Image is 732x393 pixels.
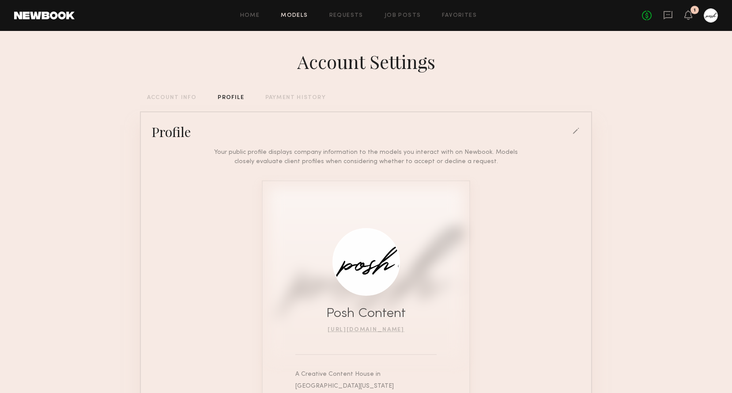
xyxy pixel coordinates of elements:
div: edit [573,128,581,136]
div: PROFILE [218,95,244,101]
a: Home [240,13,260,19]
a: [URL][DOMAIN_NAME] [328,327,404,332]
div: PAYMENT HISTORY [265,95,326,101]
a: Models [281,13,308,19]
a: Requests [329,13,363,19]
div: A Creative Content House in [GEOGRAPHIC_DATA][US_STATE] [295,368,437,392]
div: Posh Content [326,307,406,321]
div: Profile [151,123,191,141]
div: Your public profile displays company information to the models you interact with on Newbook. Mode... [207,148,526,166]
div: ACCOUNT INFO [147,95,196,101]
div: Account Settings [297,49,435,74]
a: Favorites [442,13,477,19]
a: Job Posts [385,13,421,19]
div: 1 [694,8,696,13]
